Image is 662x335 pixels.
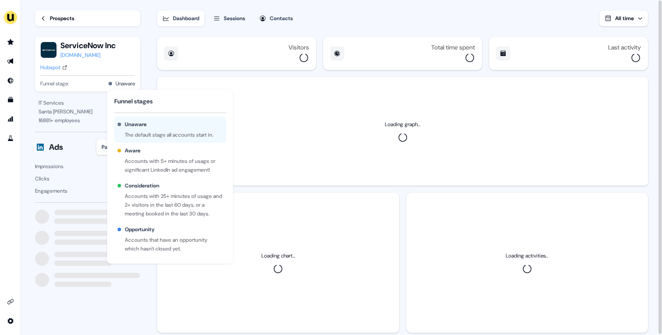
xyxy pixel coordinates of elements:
[40,63,60,72] div: Hubspot
[125,236,223,253] div: Accounts that have an opportunity which hasn't closed yet.
[608,44,641,51] div: Last activity
[50,14,74,23] div: Prospects
[173,14,199,23] div: Dashboard
[60,40,116,51] button: ServiceNow Inc
[40,63,67,72] a: Hubspot
[35,187,67,195] div: Engagements
[385,120,420,129] div: Loading graph...
[96,139,140,155] button: Past year
[125,181,159,190] div: Consideration
[125,130,223,139] div: The default stage all accounts start in.
[125,225,155,234] div: Opportunity
[599,11,648,26] button: All time
[35,174,49,183] div: Clicks
[125,192,223,218] div: Accounts with 25+ minutes of usage and 2+ visitors in the last 60 days, or a meeting booked in th...
[261,251,295,260] div: Loading chart...
[39,99,137,107] div: IT Services
[4,112,18,126] a: Go to attribution
[4,93,18,107] a: Go to templates
[4,54,18,68] a: Go to outbound experience
[114,97,226,109] h3: Funnel stages
[60,51,116,60] a: [DOMAIN_NAME]
[506,251,548,260] div: Loading activities...
[615,15,634,22] span: All time
[254,11,298,26] button: Contacts
[35,11,140,26] a: Prospects
[116,79,135,88] button: Unaware
[35,162,63,171] div: Impressions
[4,74,18,88] a: Go to Inbound
[40,79,69,88] span: Funnel stage:
[431,44,475,51] div: Total time spent
[157,11,204,26] button: Dashboard
[4,314,18,328] a: Go to integrations
[4,295,18,309] a: Go to integrations
[49,142,63,152] div: Ads
[4,35,18,49] a: Go to prospects
[4,131,18,145] a: Go to experiments
[39,116,137,125] div: 16881 + employees
[125,146,141,155] div: Aware
[270,14,293,23] div: Contacts
[125,120,147,129] div: Unaware
[125,157,223,174] div: Accounts with 5+ minutes of usage or significant LinkedIn ad engagement!
[224,14,245,23] div: Sessions
[208,11,250,26] button: Sessions
[289,44,309,51] div: Visitors
[39,107,137,116] div: Santa [PERSON_NAME]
